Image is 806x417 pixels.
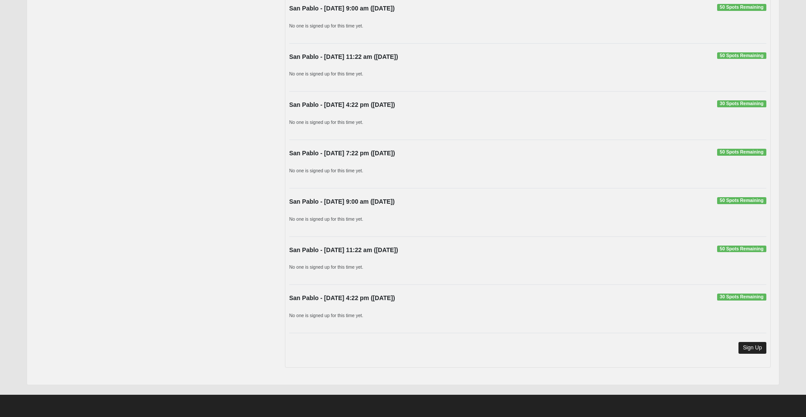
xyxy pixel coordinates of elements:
[717,100,766,107] span: 30 Spots Remaining
[289,198,395,205] strong: San Pablo - [DATE] 9:00 am ([DATE])
[717,246,766,253] span: 50 Spots Remaining
[289,216,363,222] small: No one is signed up for this time yet.
[289,246,398,253] strong: San Pablo - [DATE] 11:22 am ([DATE])
[289,150,395,157] strong: San Pablo - [DATE] 7:22 pm ([DATE])
[717,197,766,204] span: 50 Spots Remaining
[717,294,766,301] span: 30 Spots Remaining
[289,264,363,270] small: No one is signed up for this time yet.
[289,23,363,28] small: No one is signed up for this time yet.
[289,53,398,60] strong: San Pablo - [DATE] 11:22 am ([DATE])
[289,5,395,12] strong: San Pablo - [DATE] 9:00 am ([DATE])
[717,4,766,11] span: 50 Spots Remaining
[289,71,363,76] small: No one is signed up for this time yet.
[289,120,363,125] small: No one is signed up for this time yet.
[717,52,766,59] span: 50 Spots Remaining
[289,313,363,318] small: No one is signed up for this time yet.
[289,168,363,173] small: No one is signed up for this time yet.
[289,101,395,108] strong: San Pablo - [DATE] 4:22 pm ([DATE])
[717,149,766,156] span: 50 Spots Remaining
[738,342,766,354] a: Sign Up
[289,294,395,301] strong: San Pablo - [DATE] 4:22 pm ([DATE])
